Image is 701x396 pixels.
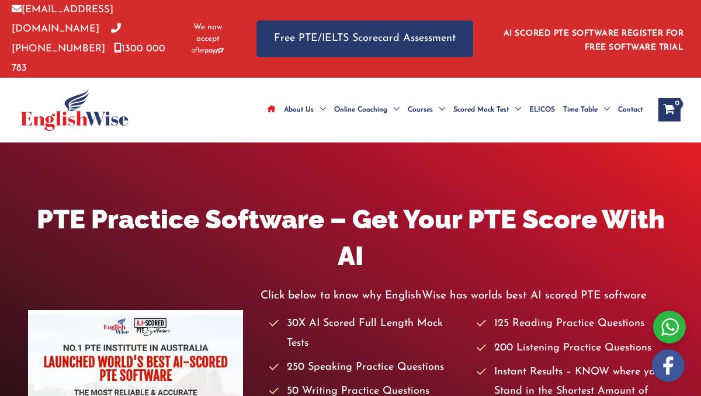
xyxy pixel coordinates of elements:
a: About UsMenu Toggle [280,89,330,130]
span: About Us [284,89,314,130]
img: white-facebook.png [652,349,685,382]
nav: Site Navigation: Main Menu [263,89,647,130]
a: 1300 000 783 [12,44,165,73]
span: ELICOS [529,89,555,130]
a: Free PTE/IELTS Scorecard Assessment [256,20,473,57]
a: CoursesMenu Toggle [404,89,449,130]
span: Menu Toggle [387,89,400,130]
a: [PHONE_NUMBER] [12,24,121,53]
span: Courses [408,89,433,130]
a: AI SCORED PTE SOFTWARE REGISTER FOR FREE SOFTWARE TRIAL [504,29,684,52]
span: Menu Toggle [433,89,445,130]
a: Scored Mock TestMenu Toggle [449,89,525,130]
li: 250 Speaking Practice Questions [269,358,466,377]
a: Online CoachingMenu Toggle [330,89,404,130]
img: Afterpay-Logo [192,47,224,54]
img: cropped-ew-logo [20,89,129,131]
li: 200 Listening Practice Questions [477,339,673,358]
a: ELICOS [525,89,559,130]
span: Scored Mock Test [453,89,509,130]
p: Click below to know why EnglishWise has worlds best AI scored PTE software [261,286,673,305]
span: Contact [618,89,643,130]
a: Time TableMenu Toggle [559,89,614,130]
span: Menu Toggle [509,89,521,130]
aside: Header Widget 1 [497,20,689,58]
h1: PTE Practice Software – Get Your PTE Score With AI [28,201,673,275]
li: 125 Reading Practice Questions [477,314,673,334]
span: Menu Toggle [314,89,326,130]
span: We now accept [189,22,227,45]
span: Menu Toggle [598,89,610,130]
span: Online Coaching [334,89,387,130]
li: 30X AI Scored Full Length Mock Tests [269,314,466,353]
a: Contact [614,89,647,130]
span: Time Table [563,89,598,130]
a: View Shopping Cart, empty [658,98,681,121]
a: [EMAIL_ADDRESS][DOMAIN_NAME] [12,5,113,34]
